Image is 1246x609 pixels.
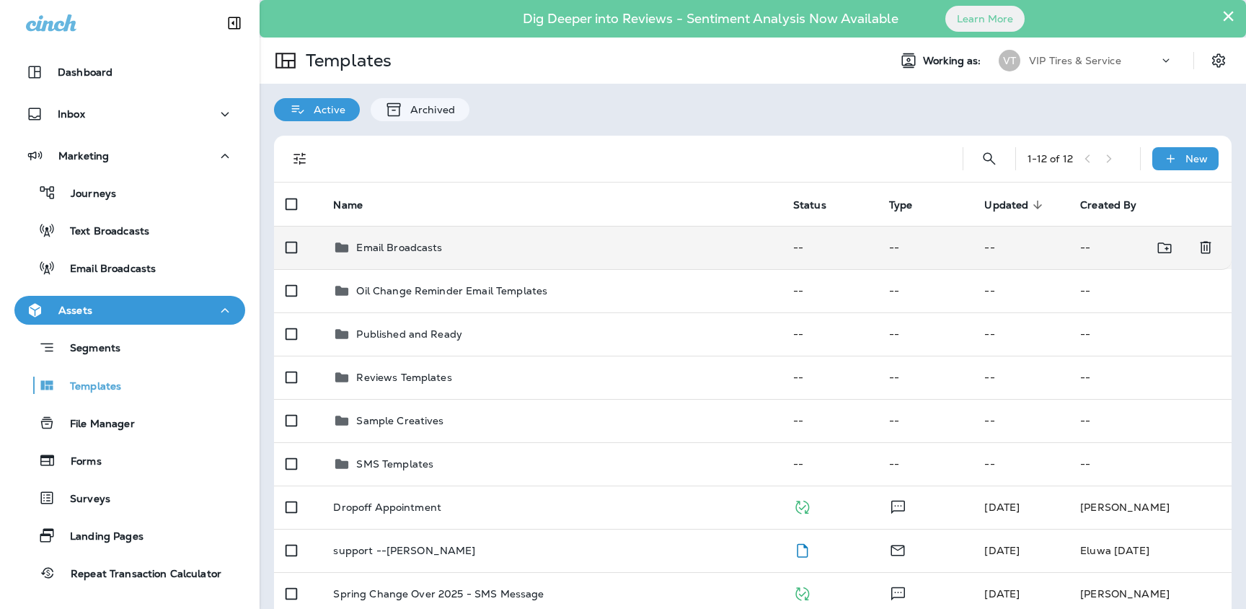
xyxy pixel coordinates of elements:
td: -- [782,312,878,356]
div: VT [999,50,1020,71]
td: -- [782,399,878,442]
p: Reviews Templates [356,372,451,383]
td: -- [1069,226,1183,269]
td: -- [878,442,973,486]
td: -- [973,399,1069,442]
span: Text [889,586,907,599]
span: Type [889,198,932,211]
button: Journeys [14,178,245,208]
span: Updated [984,199,1028,211]
span: Type [889,199,913,211]
td: -- [782,226,878,269]
p: Templates [300,50,392,71]
p: Dig Deeper into Reviews - Sentiment Analysis Now Available [481,17,940,21]
button: Landing Pages [14,520,245,551]
td: -- [973,226,1069,269]
td: -- [1069,269,1232,312]
p: Segments [56,342,120,356]
span: Published [793,586,811,599]
span: J-P Scoville [984,501,1020,514]
td: Eluwa [DATE] [1069,529,1232,572]
button: Search Templates [975,144,1004,173]
button: Assets [14,296,245,325]
p: Oil Change Reminder Email Templates [356,285,547,297]
p: Inbox [58,108,85,120]
button: Marketing [14,141,245,170]
td: -- [782,442,878,486]
div: 1 - 12 of 12 [1028,153,1073,165]
p: Landing Pages [56,530,143,544]
button: Dashboard [14,58,245,87]
button: File Manager [14,408,245,438]
button: Segments [14,332,245,363]
span: Published [793,499,811,512]
p: Templates [56,380,121,394]
button: Learn More [945,6,1025,32]
p: New [1185,153,1208,165]
p: Text Broadcasts [56,225,149,239]
button: Collapse Sidebar [214,9,255,38]
button: Filters [286,144,314,173]
span: Working as: [923,55,984,67]
span: Created By [1080,198,1155,211]
p: Spring Change Over 2025 - SMS Message [333,588,544,600]
td: -- [973,312,1069,356]
p: Repeat Transaction Calculator [56,568,221,582]
span: Created By [1080,199,1136,211]
p: Archived [403,104,455,115]
p: Forms [56,455,102,469]
button: Close [1221,4,1235,27]
p: Marketing [58,150,109,162]
p: support --[PERSON_NAME] [333,545,475,556]
td: -- [878,226,973,269]
td: -- [782,269,878,312]
p: Dashboard [58,66,112,78]
td: -- [973,442,1069,486]
td: -- [973,269,1069,312]
p: Assets [58,304,92,316]
button: Repeat Transaction Calculator [14,558,245,588]
span: Name [333,199,363,211]
p: Published and Ready [356,328,462,340]
td: -- [782,356,878,399]
button: Inbox [14,100,245,128]
p: SMS Templates [356,458,433,470]
button: Text Broadcasts [14,215,245,245]
td: -- [878,312,973,356]
span: Updated [984,198,1047,211]
p: Email Broadcasts [56,263,156,276]
td: -- [1069,312,1232,356]
td: -- [973,356,1069,399]
button: Move to folder [1150,233,1180,263]
p: Dropoff Appointment [333,501,441,513]
p: File Manager [56,418,135,431]
span: Text [889,499,907,512]
button: Templates [14,370,245,400]
td: -- [1069,442,1232,486]
td: [PERSON_NAME] [1069,486,1232,529]
td: -- [1069,399,1232,442]
span: J-P Scoville [984,587,1020,600]
button: Surveys [14,483,245,513]
button: Delete [1191,233,1220,263]
button: Forms [14,445,245,476]
button: Email Broadcasts [14,253,245,283]
td: -- [878,356,973,399]
p: Sample Creatives [356,415,443,426]
button: Settings [1206,48,1232,74]
p: Email Broadcasts [356,242,442,253]
p: Surveys [56,493,110,507]
td: -- [1069,356,1232,399]
span: Name [333,198,381,211]
p: Journeys [56,188,116,201]
td: -- [878,399,973,442]
td: -- [878,269,973,312]
span: Eluwa Monday [984,544,1020,557]
span: Status [793,199,826,211]
p: Active [306,104,345,115]
span: Status [793,198,845,211]
span: Email [889,543,906,556]
p: VIP Tires & Service [1029,55,1121,66]
span: Draft [793,543,811,556]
